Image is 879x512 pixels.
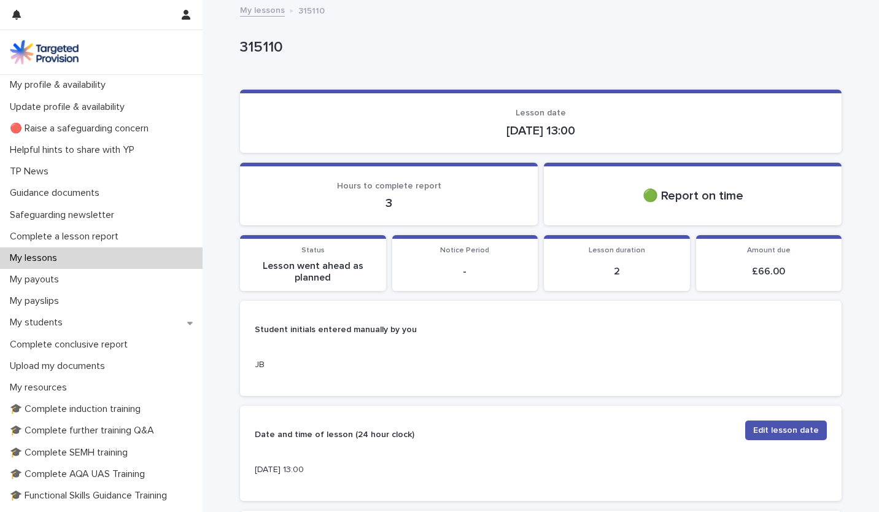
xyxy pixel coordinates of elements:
p: Guidance documents [5,187,109,199]
p: Complete conclusive report [5,339,137,351]
span: Amount due [747,247,791,254]
p: 315110 [240,39,837,56]
p: 🟢 Report on time [559,188,827,203]
p: Lesson went ahead as planned [247,260,379,284]
span: Notice Period [440,247,489,254]
p: TP News [5,166,58,177]
p: 🎓 Complete AQA UAS Training [5,468,155,480]
p: Update profile & availability [5,101,134,113]
span: Lesson duration [589,247,645,254]
p: 🎓 Complete SEMH training [5,447,137,459]
p: 🎓 Functional Skills Guidance Training [5,490,177,502]
p: Safeguarding newsletter [5,209,124,221]
p: My resources [5,382,77,394]
p: 🎓 Complete further training Q&A [5,425,164,436]
span: Lesson date [516,109,566,117]
span: Hours to complete report [337,182,441,190]
a: My lessons [240,2,285,17]
p: Complete a lesson report [5,231,128,242]
p: £ 66.00 [703,266,835,277]
p: My lessons [5,252,67,264]
p: 2 [551,266,683,277]
p: 🎓 Complete induction training [5,403,150,415]
p: 🔴 Raise a safeguarding concern [5,123,158,134]
p: - [400,266,531,277]
span: Status [301,247,325,254]
p: [DATE] 13:00 [255,464,436,476]
p: My payslips [5,295,69,307]
img: M5nRWzHhSzIhMunXDL62 [10,40,79,64]
p: My profile & availability [5,79,115,91]
p: My students [5,317,72,328]
strong: Date and time of lesson (24 hour clock) [255,430,414,439]
strong: Student initials entered manually by you [255,325,417,334]
p: [DATE] 13:00 [255,123,827,138]
p: 315110 [298,3,325,17]
span: Edit lesson date [753,424,819,436]
p: My payouts [5,274,69,285]
p: Helpful hints to share with YP [5,144,144,156]
p: Upload my documents [5,360,115,372]
p: 3 [255,196,523,211]
button: Edit lesson date [745,421,827,440]
p: JB [255,359,436,371]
